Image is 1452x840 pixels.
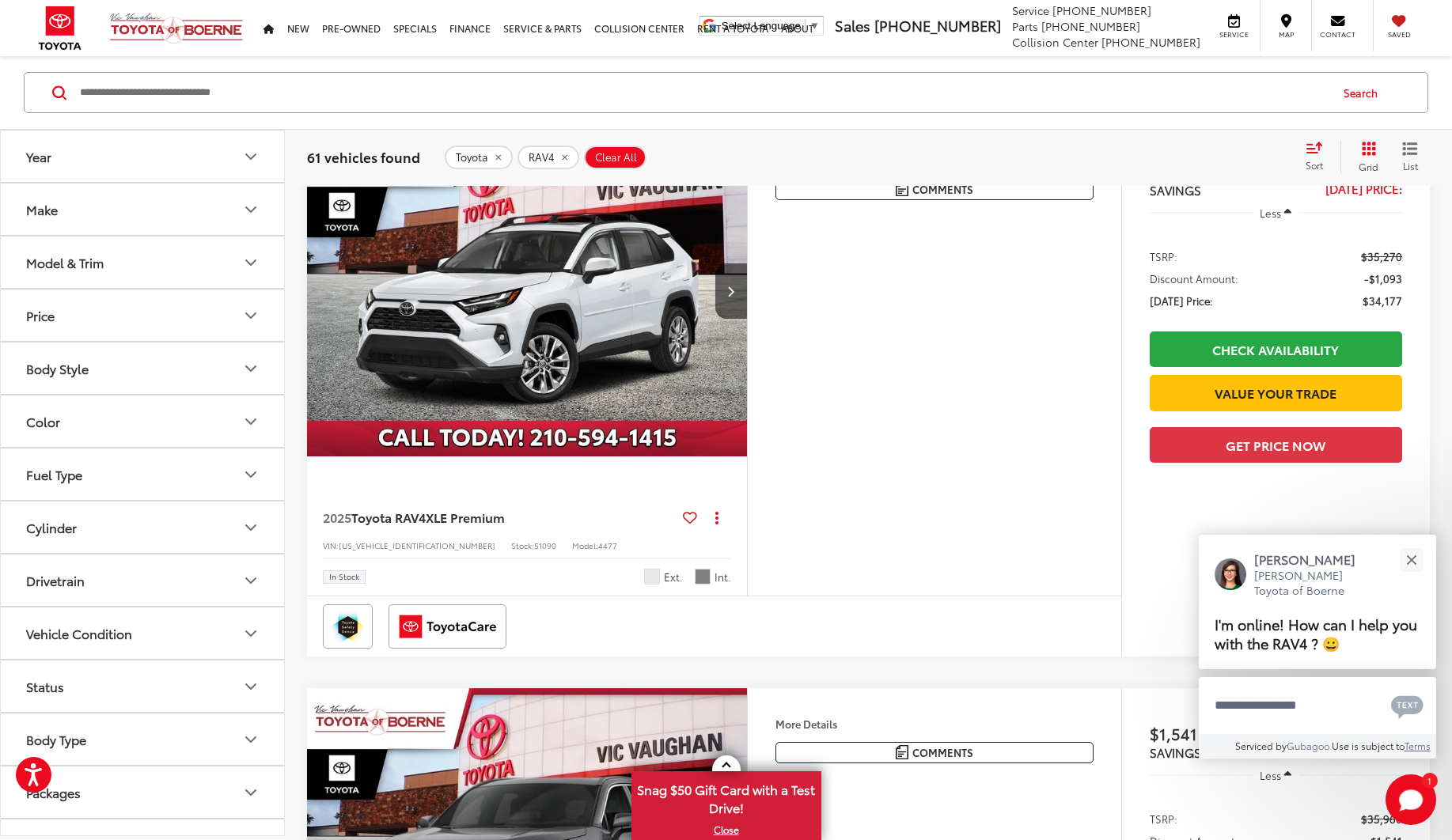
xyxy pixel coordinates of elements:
span: Discount Amount: [1150,271,1238,286]
span: Comments [912,182,973,197]
span: Service [1012,2,1049,18]
a: Terms [1405,739,1431,752]
img: 2025 Toyota RAV4 XLE Premium [306,126,749,457]
span: dropdown dots [715,511,718,524]
div: Price [26,308,55,323]
div: Fuel Type [26,467,82,482]
img: Toyota Safety Sense Vic Vaughan Toyota of Boerne Boerne TX [326,607,370,645]
button: remove Toyota [445,145,513,168]
span: Sales [835,15,870,36]
button: ColorColor [1,395,286,447]
span: Int. [715,569,731,585]
span: Model: [572,539,598,551]
button: DrivetrainDrivetrain [1,554,286,606]
button: Select sort value [1298,141,1340,172]
p: [PERSON_NAME] Toyota of Boerne [1254,568,1371,599]
span: [PHONE_NUMBER] [1052,2,1151,18]
div: Vehicle Condition [26,626,132,641]
button: Chat with SMS [1386,687,1428,723]
img: ToyotaCare Vic Vaughan Toyota of Boerne Boerne TX [392,607,503,645]
span: 4477 [598,539,617,551]
div: Packages [241,783,260,802]
div: Status [241,677,260,696]
a: 2025Toyota RAV4XLE Premium [323,509,677,526]
span: $35,270 [1361,248,1402,264]
div: Model & Trim [26,255,104,270]
span: [DATE] Price: [1325,180,1402,197]
div: Year [26,149,51,164]
button: Comments [775,742,1094,763]
button: Next image [715,263,747,319]
button: Less [1253,199,1300,227]
span: TSRP: [1150,248,1177,264]
p: [PERSON_NAME] [1254,551,1371,568]
span: Ash [695,569,711,585]
div: Drivetrain [26,573,85,588]
button: PricePrice [1,289,286,341]
span: $34,177 [1363,293,1402,308]
span: XLE Premium [426,508,505,526]
span: Toyota [456,150,488,163]
span: Use is subject to [1332,739,1405,752]
div: Fuel Type [241,465,260,484]
div: Year [241,147,260,166]
button: Fuel TypeFuel Type [1,448,286,500]
span: $35,960 [1361,811,1402,827]
span: Ext. [664,569,683,585]
button: StatusStatus [1,660,286,712]
button: Clear All [584,145,646,168]
a: Value Your Trade [1150,375,1402,411]
button: Model & TrimModel & Trim [1,236,286,288]
span: List [1402,158,1418,172]
div: Drivetrain [241,571,260,590]
span: [DATE] Price: [1150,293,1213,308]
span: Grid [1359,159,1378,172]
div: Body Type [241,730,260,749]
button: YearYear [1,131,286,182]
button: Body StyleBody Style [1,342,286,394]
span: Wind Chill Pearl [644,569,660,585]
span: VIN: [323,539,339,551]
span: TSRP: [1150,811,1177,827]
h4: More Details [775,718,1094,729]
span: I'm online! How can I help you with the RAV4 ? 😀 [1215,613,1417,653]
div: Color [241,412,260,431]
div: Color [26,414,60,429]
span: Less [1260,206,1281,220]
span: Less [1260,768,1281,782]
span: Sort [1306,158,1323,172]
span: In Stock [329,573,359,581]
span: SAVINGS [1150,744,1201,761]
div: Make [241,200,260,219]
svg: Start Chat [1386,774,1436,825]
span: Contact [1320,29,1355,40]
span: 61 vehicles found [307,146,420,165]
a: Gubagoo. [1287,739,1332,752]
span: Parts [1012,18,1038,34]
span: Collision Center [1012,34,1098,50]
span: [PHONE_NUMBER] [874,15,1001,36]
div: Model & Trim [241,253,260,272]
span: Stock: [511,539,534,551]
button: List View [1390,141,1430,172]
div: Make [26,202,58,217]
span: Saved [1382,29,1416,40]
span: SAVINGS [1150,181,1201,199]
span: 1 [1427,777,1431,784]
span: Toyota RAV4 [351,508,426,526]
span: RAV4 [529,150,555,163]
form: Search by Make, Model, or Keyword [78,74,1329,112]
img: Vic Vaughan Toyota of Boerne [109,12,244,44]
span: Map [1268,29,1303,40]
span: Service [1216,29,1252,40]
div: Body Style [26,361,89,376]
button: Close [1394,543,1428,577]
span: Snag $50 Gift Card with a Test Drive! [633,773,820,821]
button: CylinderCylinder [1,501,286,553]
div: Body Style [241,359,260,378]
img: Comments [896,745,908,759]
span: [PHONE_NUMBER] [1041,18,1140,34]
button: Body TypeBody Type [1,713,286,765]
button: Actions [703,504,731,532]
div: Status [26,679,64,694]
